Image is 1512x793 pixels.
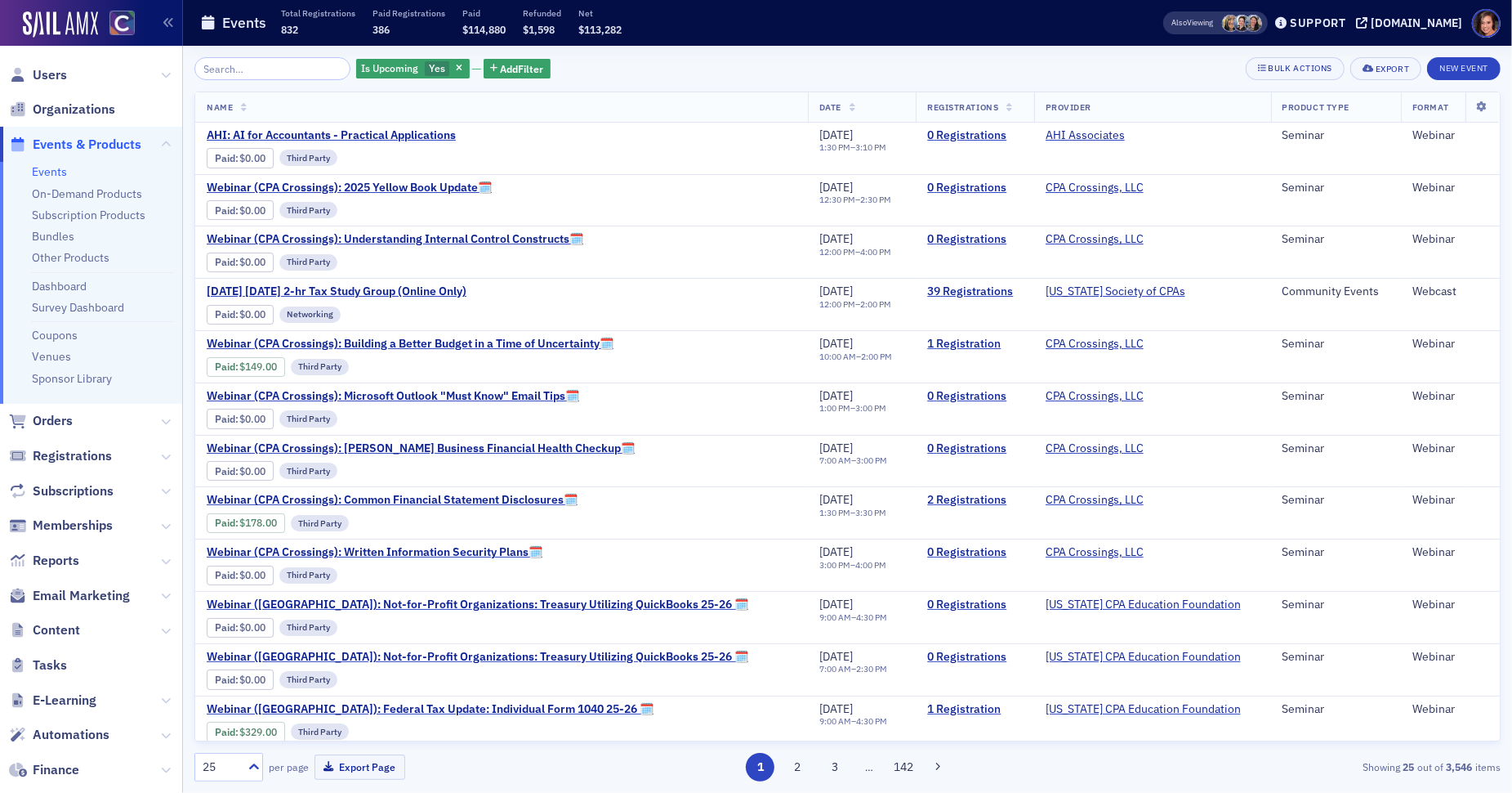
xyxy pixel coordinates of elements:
[927,232,1022,247] a: 0 Registrations
[9,517,113,535] a: Memberships
[109,11,135,36] img: SailAMX
[1412,650,1488,665] div: Webinar
[279,202,337,218] div: Third Party
[819,649,853,664] span: [DATE]
[222,13,266,33] h1: Events
[1046,284,1185,299] a: [US_STATE] Society of CPAs
[819,612,887,623] div: –
[207,513,285,533] div: Paid: 2 - $17800
[819,716,887,727] div: –
[1046,545,1148,560] span: CPA Crossings, LLC
[33,552,79,570] span: Reports
[1472,9,1501,38] span: Profile
[927,545,1022,560] a: 0 Registrations
[1443,759,1475,774] strong: 3,546
[207,284,481,299] a: [DATE] [DATE] 2-hr Tax Study Group (Online Only)
[856,612,887,623] time: 4:30 PM
[207,441,635,456] a: Webinar (CPA Crossings): [PERSON_NAME] Business Financial Health Checkup🗓️
[23,11,98,38] a: SailAMX
[207,702,653,717] span: Webinar (CA): Federal Tax Update: Individual Form 1040 25-26 🗓
[819,298,855,310] time: 12:00 PM
[215,152,235,164] a: Paid
[207,389,579,404] span: Webinar (CPA Crossings): Microsoft Outlook "Must Know" Email Tips🗓️
[215,465,235,477] a: Paid
[927,650,1022,665] a: 0 Registrations
[207,650,748,665] span: Webinar (CA): Not-for-Profit Organizations: Treasury Utilizing QuickBooks 25-26 🗓
[523,7,561,19] p: Refunded
[279,567,337,584] div: Third Party
[1412,284,1488,299] div: Webcast
[1350,57,1421,80] button: Export
[372,23,390,36] span: 386
[819,403,886,414] div: –
[215,517,240,529] span: :
[819,299,891,310] div: –
[856,663,887,674] time: 2:30 PM
[927,441,1022,456] a: 0 Registrations
[207,357,285,377] div: Paid: 1 - $14900
[33,136,141,154] span: Events & Products
[207,618,274,638] div: Paid: 0 - $0
[1282,441,1390,456] div: Seminar
[207,284,481,299] span: September 2025 Tuesday 2-hr Tax Study Group (Online Only)
[1046,441,1148,456] span: CPA Crossings, LLC
[207,128,481,143] a: AHI: AI for Accountants - Practical Applications
[1046,702,1241,717] span: California CPA Education Foundation
[207,670,274,689] div: Paid: 0 - $0
[356,59,470,79] div: Yes
[819,492,853,507] span: [DATE]
[215,256,240,268] span: :
[819,194,855,205] time: 12:30 PM
[1376,65,1409,74] div: Export
[279,671,337,688] div: Third Party
[207,409,274,428] div: Paid: 0 - $0
[33,66,67,84] span: Users
[207,181,492,195] a: Webinar (CPA Crossings): 2025 Yellow Book Update🗓️
[927,598,1022,612] a: 0 Registrations
[1046,232,1148,247] span: CPA Crossings, LLC
[819,455,887,466] div: –
[1412,702,1488,717] div: Webinar
[1282,128,1390,143] div: Seminar
[314,755,405,780] button: Export Page
[215,308,240,320] span: :
[1356,17,1468,29] button: [DOMAIN_NAME]
[207,232,583,247] span: Webinar (CPA Crossings): Understanding Internal Control Constructs🗓️
[1282,650,1390,665] div: Seminar
[207,200,274,220] div: Paid: 0 - $0
[1046,284,1185,299] span: Colorado Society of CPAs
[279,410,337,427] div: Third Party
[279,463,337,479] div: Third Party
[1046,545,1144,560] a: CPA Crossings, LLC
[1282,337,1390,352] div: Seminar
[240,361,278,373] span: $149.00
[1077,759,1501,774] div: Showing out of items
[240,465,266,477] span: $0.00
[1046,441,1144,456] a: CPA Crossings, LLC
[462,23,506,36] span: $114,880
[927,181,1022,195] a: 0 Registrations
[32,250,109,265] a: Other Products
[279,307,341,323] div: Networking
[927,284,1022,299] a: 39 Registrations
[819,180,853,195] span: [DATE]
[927,702,1022,717] a: 1 Registration
[215,361,235,373] a: Paid
[215,204,240,217] span: :
[819,507,850,518] time: 1:30 PM
[819,455,851,466] time: 7:00 AM
[279,620,337,636] div: Third Party
[207,148,274,168] div: Paid: 0 - $0
[32,279,87,293] a: Dashboard
[1046,128,1148,143] span: AHI Associates
[860,298,891,310] time: 2:00 PM
[819,508,886,518] div: –
[33,726,109,744] span: Automations
[194,57,350,80] input: Search…
[819,559,850,571] time: 3:00 PM
[1282,232,1390,247] div: Seminar
[1046,128,1125,143] a: AHI Associates
[1222,15,1239,32] span: Lauren Standiford
[207,461,274,481] div: Paid: 0 - $0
